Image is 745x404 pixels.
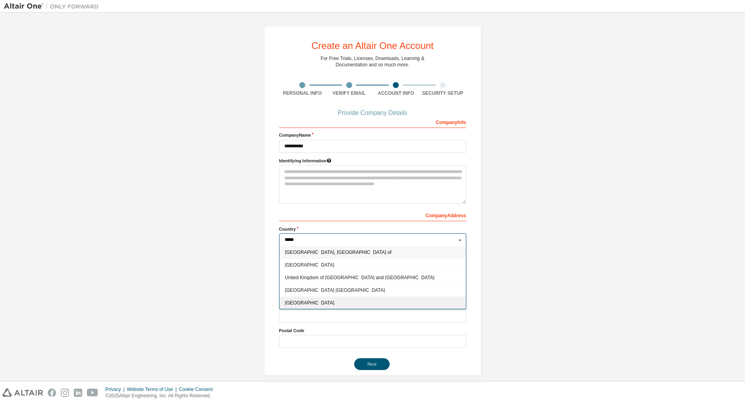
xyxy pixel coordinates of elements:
label: Please provide any information that will help our support team identify your company. Email and n... [279,158,466,164]
span: [GEOGRAPHIC_DATA], [GEOGRAPHIC_DATA] of [285,250,460,255]
div: Company Address [279,209,466,221]
div: Website Terms of Use [127,386,179,393]
div: Create an Altair One Account [312,41,434,51]
label: Company Name [279,132,466,138]
img: Altair One [4,2,103,10]
label: Country [279,226,466,232]
span: United Kingdom of [GEOGRAPHIC_DATA] and [GEOGRAPHIC_DATA] [285,275,460,280]
img: facebook.svg [48,389,56,397]
img: linkedin.svg [74,389,82,397]
div: Privacy [105,386,127,393]
img: youtube.svg [87,389,98,397]
div: Cookie Consent [179,386,217,393]
div: Company Info [279,115,466,128]
img: altair_logo.svg [2,389,43,397]
div: Account Info [373,90,420,96]
p: © 2025 Altair Engineering, Inc. All Rights Reserved. [105,393,218,399]
div: Security Setup [419,90,466,96]
div: For Free Trials, Licenses, Downloads, Learning & Documentation and so much more. [321,55,424,68]
div: Personal Info [279,90,326,96]
span: [GEOGRAPHIC_DATA] [285,301,460,305]
div: Verify Email [326,90,373,96]
span: [GEOGRAPHIC_DATA] [285,263,460,267]
button: Next [354,358,390,370]
div: Provide Company Details [279,111,466,115]
label: Postal Code [279,327,466,334]
img: instagram.svg [61,389,69,397]
span: [GEOGRAPHIC_DATA] [GEOGRAPHIC_DATA] [285,288,460,293]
